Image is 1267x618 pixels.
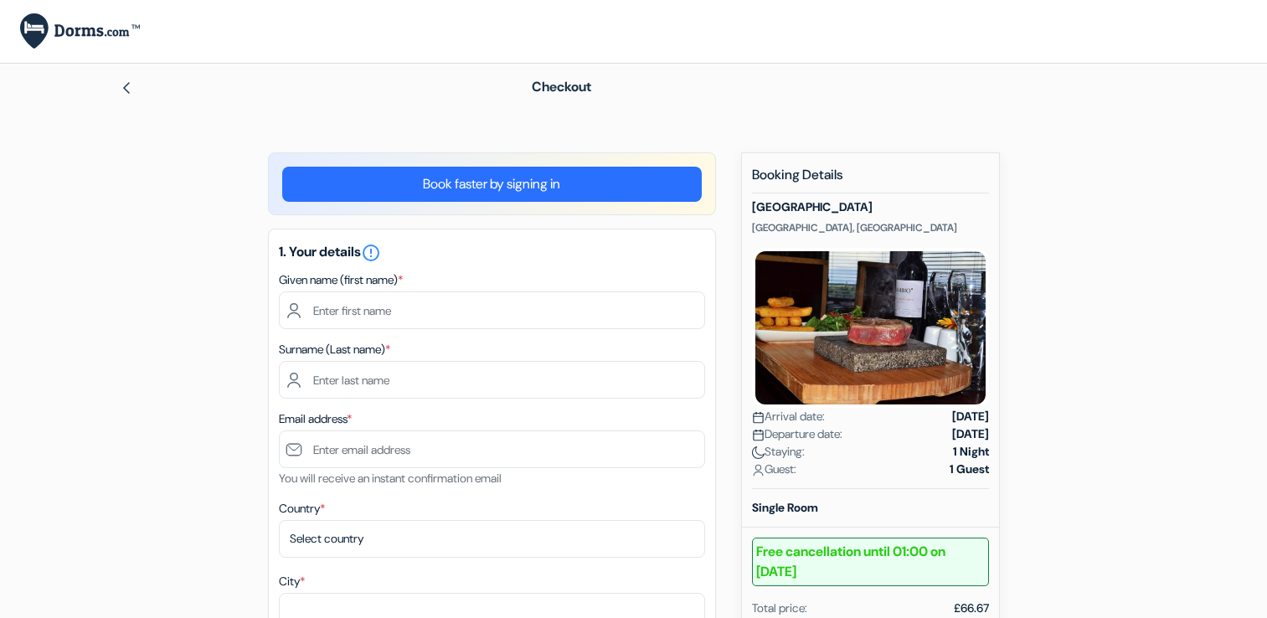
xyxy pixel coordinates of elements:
[279,291,705,329] input: Enter first name
[952,425,989,443] strong: [DATE]
[752,446,765,459] img: moon.svg
[752,600,807,617] div: Total price:
[120,81,133,95] img: left_arrow.svg
[279,361,705,399] input: Enter last name
[953,443,989,461] strong: 1 Night
[752,408,825,425] span: Arrival date:
[752,461,796,478] span: Guest:
[950,461,989,478] strong: 1 Guest
[279,341,390,358] label: Surname (Last name)
[752,443,805,461] span: Staying:
[282,167,702,202] a: Book faster by signing in
[279,573,305,590] label: City
[752,429,765,441] img: calendar.svg
[279,271,403,289] label: Given name (first name)
[279,500,325,518] label: Country
[361,243,381,263] i: error_outline
[361,243,381,260] a: error_outline
[752,500,818,515] b: Single Room
[279,410,352,428] label: Email address
[279,471,502,486] small: You will receive an instant confirmation email
[752,411,765,424] img: calendar.svg
[752,167,989,193] h5: Booking Details
[752,538,989,586] b: Free cancellation until 01:00 on [DATE]
[752,200,989,214] h5: [GEOGRAPHIC_DATA]
[752,425,842,443] span: Departure date:
[954,600,989,617] div: £66.67
[279,430,705,468] input: Enter email address
[20,13,140,49] img: Dorms.com
[279,243,705,263] h5: 1. Your details
[752,464,765,476] img: user_icon.svg
[752,221,989,234] p: [GEOGRAPHIC_DATA], [GEOGRAPHIC_DATA]
[952,408,989,425] strong: [DATE]
[532,78,591,95] span: Checkout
